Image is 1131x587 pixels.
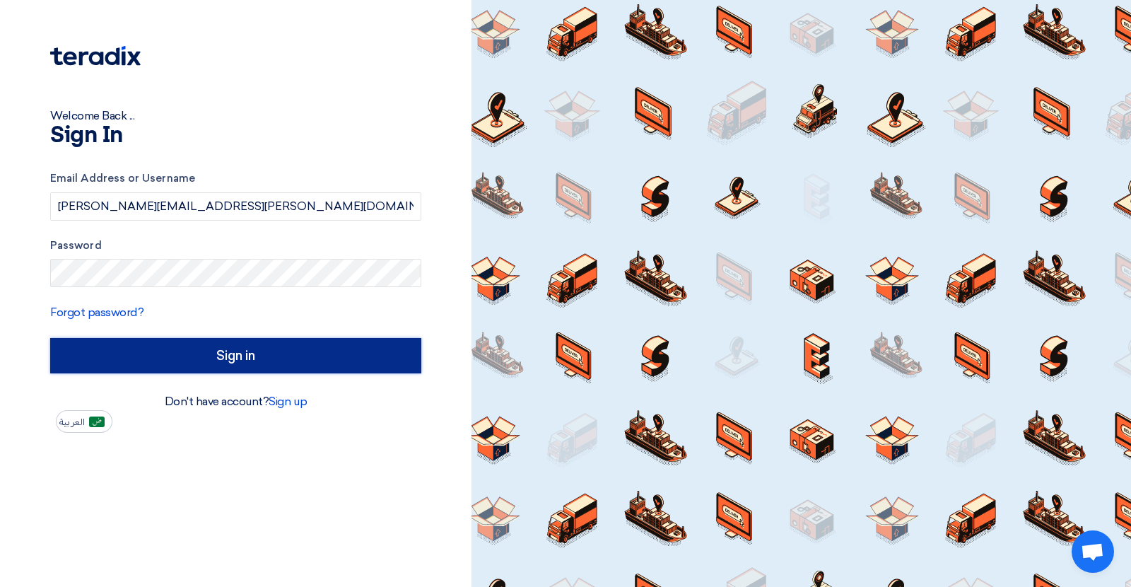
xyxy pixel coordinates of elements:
[1072,530,1114,573] div: Open chat
[50,306,143,319] a: Forgot password?
[50,192,421,221] input: Enter your business email or username
[269,395,307,408] a: Sign up
[50,338,421,373] input: Sign in
[59,417,85,427] span: العربية
[50,107,421,124] div: Welcome Back ...
[50,238,421,254] label: Password
[50,124,421,147] h1: Sign In
[56,410,112,433] button: العربية
[50,393,421,410] div: Don't have account?
[89,417,105,427] img: ar-AR.png
[50,46,141,66] img: Teradix logo
[50,170,421,187] label: Email Address or Username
